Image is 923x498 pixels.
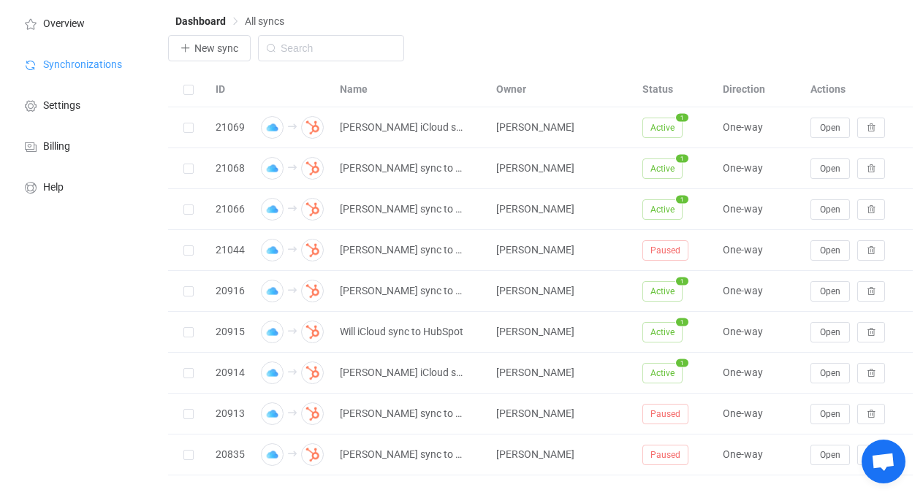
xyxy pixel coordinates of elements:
[810,203,850,215] a: Open
[810,367,850,378] a: Open
[810,363,850,383] button: Open
[301,402,324,425] img: hubspot.png
[820,409,840,419] span: Open
[261,443,284,466] img: icloud.png
[803,81,913,98] div: Actions
[261,239,284,261] img: icloud.png
[301,280,324,302] img: hubspot.png
[820,245,840,256] span: Open
[340,446,464,463] span: [PERSON_NAME] sync to HubSpot
[43,100,80,112] span: Settings
[175,16,284,26] div: Breadcrumb
[208,242,252,258] div: 21044
[642,404,688,424] span: Paused
[261,321,284,343] img: icloud.png
[43,18,85,30] span: Overview
[496,162,574,174] span: [PERSON_NAME]
[642,118,683,138] span: Active
[496,326,574,337] span: [PERSON_NAME]
[7,84,153,125] a: Settings
[715,364,803,381] div: One-way
[208,323,252,340] div: 20915
[810,118,850,138] button: Open
[676,195,688,203] span: 1
[496,448,574,460] span: [PERSON_NAME]
[258,35,404,61] input: Search
[175,15,226,27] span: Dashboard
[676,154,688,162] span: 1
[810,404,850,424] button: Open
[810,448,850,460] a: Open
[810,162,850,174] a: Open
[676,359,688,367] span: 1
[261,157,284,180] img: icloud.png
[208,364,252,381] div: 20914
[810,445,850,465] button: Open
[208,119,252,136] div: 21069
[810,281,850,302] button: Open
[820,123,840,133] span: Open
[489,81,635,98] div: Owner
[810,121,850,133] a: Open
[43,59,122,71] span: Synchronizations
[208,81,252,98] div: ID
[810,244,850,256] a: Open
[340,160,464,177] span: [PERSON_NAME] sync to HubSpot
[635,81,715,98] div: Status
[820,164,840,174] span: Open
[820,368,840,378] span: Open
[340,201,464,218] span: [PERSON_NAME] sync to HubSpot
[715,81,803,98] div: Direction
[496,244,574,256] span: [PERSON_NAME]
[810,285,850,296] a: Open
[715,201,803,218] div: One-way
[496,121,574,133] span: [PERSON_NAME]
[642,445,688,465] span: Paused
[642,281,683,302] span: Active
[862,440,905,483] a: Open chat
[496,285,574,296] span: [PERSON_NAME]
[301,157,324,180] img: hubspot.png
[715,446,803,463] div: One-way
[676,277,688,285] span: 1
[642,199,683,220] span: Active
[245,15,284,27] span: All syncs
[301,321,324,343] img: hubspot.png
[261,402,284,425] img: icloud.png
[715,405,803,422] div: One-way
[496,367,574,378] span: [PERSON_NAME]
[301,116,324,139] img: hubspot.png
[715,323,803,340] div: One-way
[43,182,64,194] span: Help
[208,283,252,299] div: 20916
[208,160,252,177] div: 21068
[820,327,840,337] span: Open
[261,280,284,302] img: icloud.png
[301,198,324,221] img: hubspot.png
[715,160,803,177] div: One-way
[642,363,683,383] span: Active
[810,407,850,419] a: Open
[496,203,574,215] span: [PERSON_NAME]
[810,199,850,220] button: Open
[810,158,850,179] button: Open
[642,322,683,342] span: Active
[7,43,153,84] a: Synchronizations
[301,239,324,261] img: hubspot.png
[676,113,688,121] span: 1
[810,326,850,337] a: Open
[333,81,489,98] div: Name
[340,242,464,258] span: [PERSON_NAME] sync to HubSpot
[340,405,464,422] span: [PERSON_NAME] sync to HubSpot
[194,42,238,54] span: New sync
[340,323,463,340] span: Will iCloud sync to HubSpot
[340,119,464,136] span: [PERSON_NAME] iCloud sync to HubSpot
[261,116,284,139] img: icloud.png
[208,405,252,422] div: 20913
[810,240,850,261] button: Open
[7,125,153,166] a: Billing
[715,119,803,136] div: One-way
[642,158,683,179] span: Active
[715,242,803,258] div: One-way
[301,443,324,466] img: hubspot.png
